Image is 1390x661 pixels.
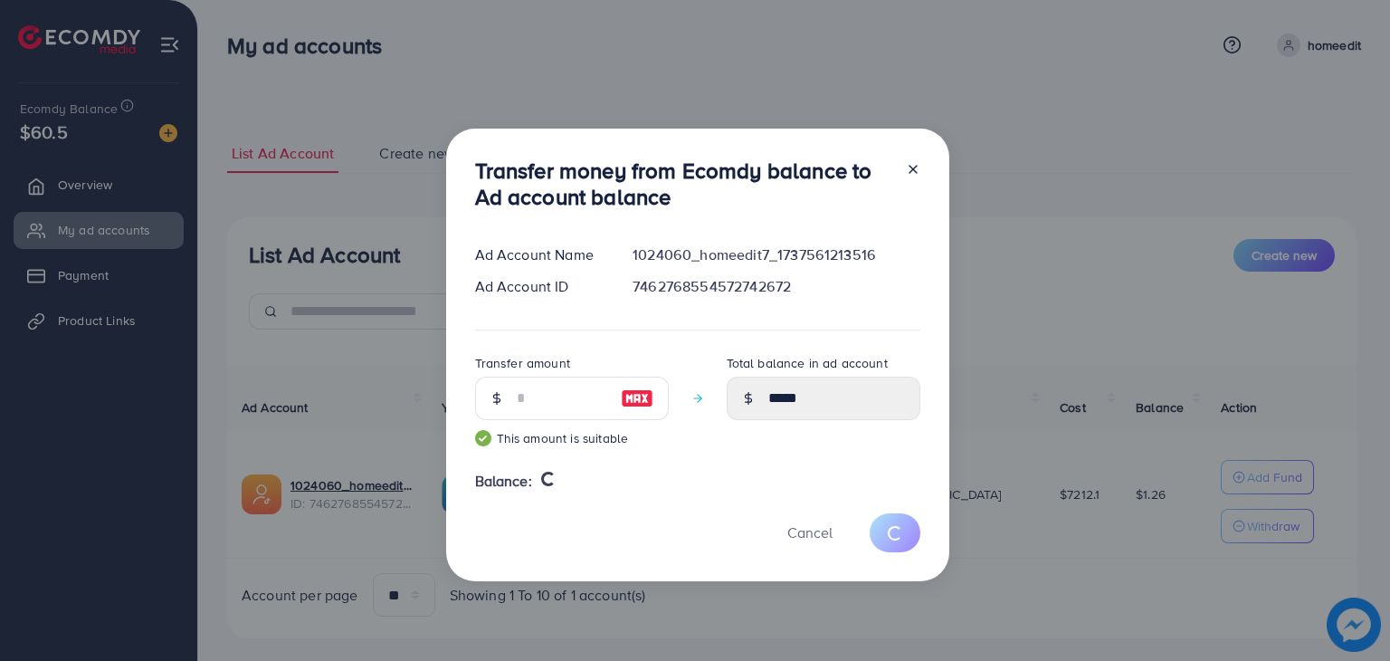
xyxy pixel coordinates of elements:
[461,244,619,265] div: Ad Account Name
[475,429,669,447] small: This amount is suitable
[475,354,570,372] label: Transfer amount
[475,471,532,492] span: Balance:
[475,158,891,210] h3: Transfer money from Ecomdy balance to Ad account balance
[475,430,491,446] img: guide
[765,513,855,552] button: Cancel
[618,276,934,297] div: 7462768554572742672
[621,388,653,409] img: image
[727,354,888,372] label: Total balance in ad account
[461,276,619,297] div: Ad Account ID
[618,244,934,265] div: 1024060_homeedit7_1737561213516
[787,522,833,542] span: Cancel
